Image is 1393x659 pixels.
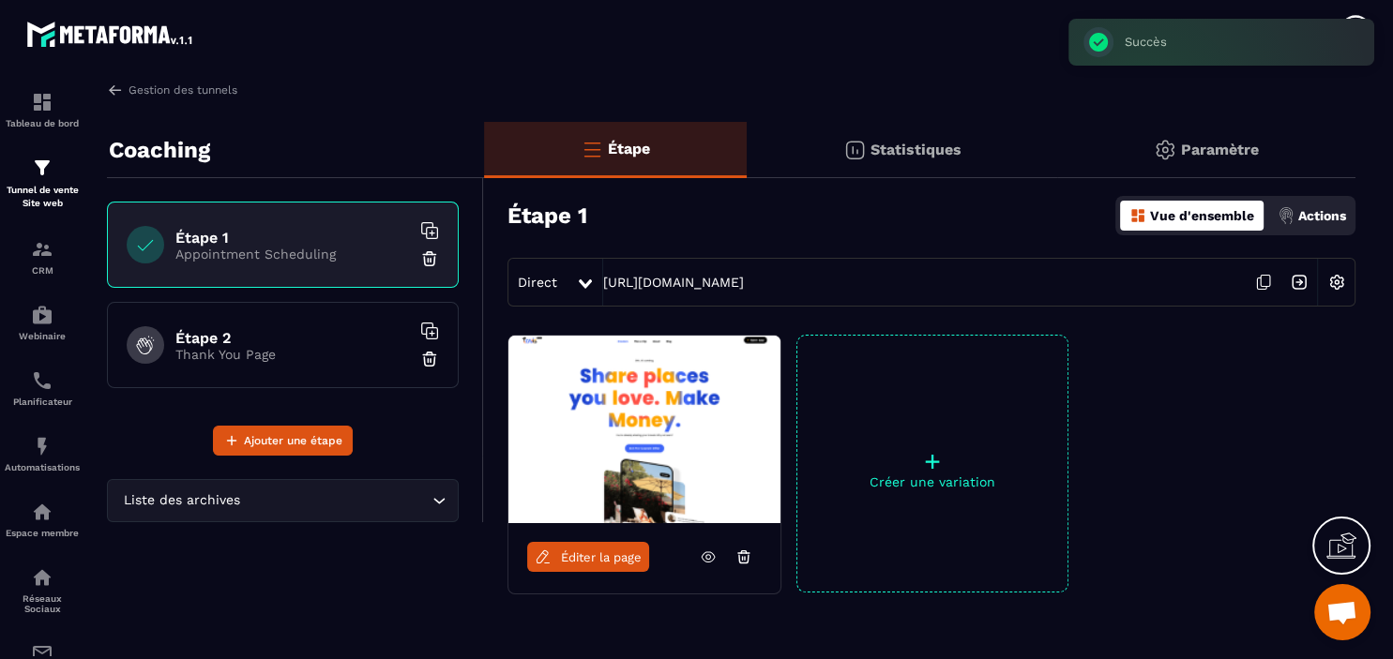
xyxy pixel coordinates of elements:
img: setting-w.858f3a88.svg [1319,264,1355,300]
p: Tunnel de vente Site web [5,184,80,210]
a: Éditer la page [527,542,649,572]
img: arrow [107,82,124,98]
img: stats.20deebd0.svg [843,139,866,161]
img: arrow-next.bcc2205e.svg [1281,264,1317,300]
p: Actions [1298,208,1346,223]
img: trash [420,249,439,268]
p: + [797,448,1067,474]
span: Ajouter une étape [244,431,342,450]
img: trash [420,350,439,368]
p: Planificateur [5,397,80,407]
img: social-network [31,566,53,589]
a: formationformationCRM [5,224,80,290]
img: dashboard-orange.40269519.svg [1129,207,1146,224]
p: Espace membre [5,528,80,538]
a: schedulerschedulerPlanificateur [5,355,80,421]
h6: Étape 2 [175,329,410,347]
p: Automatisations [5,462,80,472]
p: Étape [608,140,650,157]
p: Réseaux Sociaux [5,593,80,614]
img: scheduler [31,369,53,392]
span: Direct [518,275,557,290]
p: Tableau de bord [5,118,80,128]
a: automationsautomationsEspace membre [5,487,80,552]
h6: Étape 1 [175,229,410,247]
img: setting-gr.5f69749f.svg [1154,139,1176,161]
h3: Étape 1 [507,202,587,229]
a: formationformationTableau de bord [5,77,80,142]
img: formation [31,238,53,261]
a: Gestion des tunnels [107,82,237,98]
p: Webinaire [5,331,80,341]
a: formationformationTunnel de vente Site web [5,142,80,224]
p: Appointment Scheduling [175,247,410,262]
span: Éditer la page [561,550,642,564]
img: bars-o.4a397970.svg [581,138,603,160]
img: automations [31,304,53,326]
p: Thank You Page [175,347,410,362]
img: image [508,336,780,523]
img: automations [31,435,53,457]
p: Statistiques [871,141,961,158]
div: Search for option [107,479,459,522]
img: logo [26,17,195,51]
a: automationsautomationsAutomatisations [5,421,80,487]
p: Paramètre [1181,141,1259,158]
img: formation [31,91,53,113]
a: [URL][DOMAIN_NAME] [603,275,744,290]
p: Créer une variation [797,474,1067,489]
a: automationsautomationsWebinaire [5,290,80,355]
img: formation [31,157,53,179]
span: Liste des archives [119,490,244,511]
p: Vue d'ensemble [1150,208,1254,223]
p: Coaching [109,131,210,169]
img: automations [31,501,53,523]
p: CRM [5,265,80,276]
button: Ajouter une étape [213,426,353,456]
input: Search for option [244,490,428,511]
img: actions.d6e523a2.png [1278,207,1295,224]
a: Ouvrir le chat [1314,584,1370,640]
a: social-networksocial-networkRéseaux Sociaux [5,552,80,628]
